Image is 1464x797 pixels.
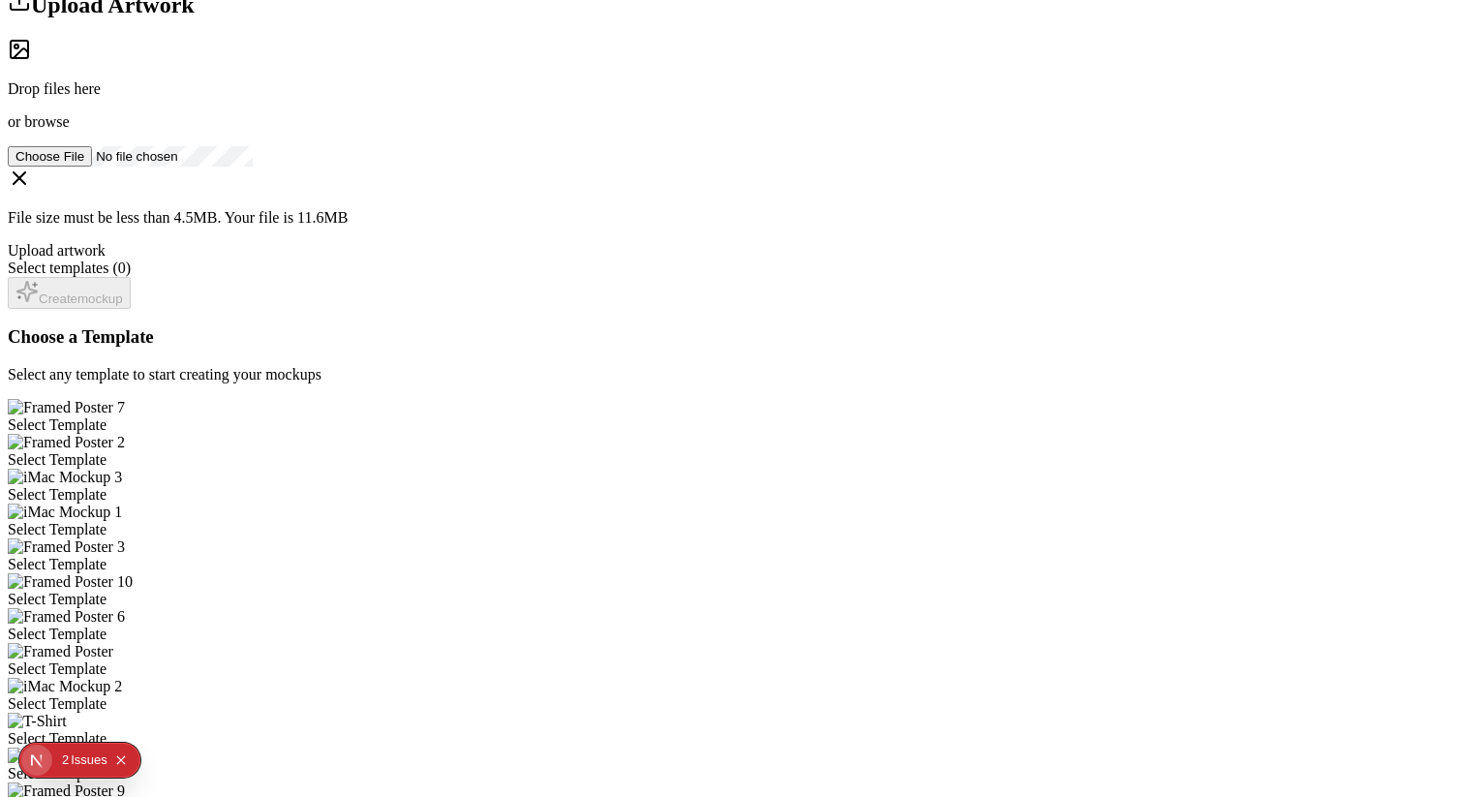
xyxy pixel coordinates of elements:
[8,504,1456,538] div: Select template iMac Mockup 1
[8,521,1456,538] div: Select Template
[24,113,69,130] span: browse
[8,643,113,660] img: Framed Poster
[8,113,1456,131] p: or
[8,678,122,695] img: iMac Mockup 2
[8,416,1456,434] div: Select Template
[8,765,1456,782] div: Select Template
[8,504,122,521] img: iMac Mockup 1
[8,399,125,416] img: Framed Poster 7
[8,538,125,556] img: Framed Poster 3
[8,209,1456,227] p: File size must be less than 4.5MB. Your file is 11.6MB
[8,242,106,259] span: Upload artwork
[8,695,1456,713] div: Select Template
[8,451,1456,469] div: Select Template
[8,399,1456,434] div: Select template Framed Poster 7
[15,280,123,306] div: Create mockup
[8,608,1456,643] div: Select template Framed Poster 6
[8,326,1456,348] h3: Choose a Template
[8,277,131,309] button: Createmockup
[8,538,1456,573] div: Select template Framed Poster 3
[8,366,1456,383] p: Select any template to start creating your mockups
[8,660,1456,678] div: Select Template
[8,469,1456,504] div: Select template iMac Mockup 3
[8,608,125,626] img: Framed Poster 6
[8,556,1456,573] div: Select Template
[8,486,1456,504] div: Select Template
[8,573,1456,608] div: Select template Framed Poster 10
[8,469,122,486] img: iMac Mockup 3
[8,626,1456,643] div: Select Template
[8,591,1456,608] div: Select Template
[8,434,1456,469] div: Select template Framed Poster 2
[8,80,1456,98] p: Drop files here
[8,713,1456,748] div: Select template T-Shirt
[8,643,1456,678] div: Select template Framed Poster
[8,748,125,765] img: Framed Poster 4
[8,573,133,591] img: Framed Poster 10
[8,748,1456,782] div: Select template Framed Poster 4
[8,260,131,276] span: Select templates ( 0 )
[8,434,125,451] img: Framed Poster 2
[8,730,1456,748] div: Select Template
[8,678,1456,713] div: Select template iMac Mockup 2
[8,713,67,730] img: T-Shirt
